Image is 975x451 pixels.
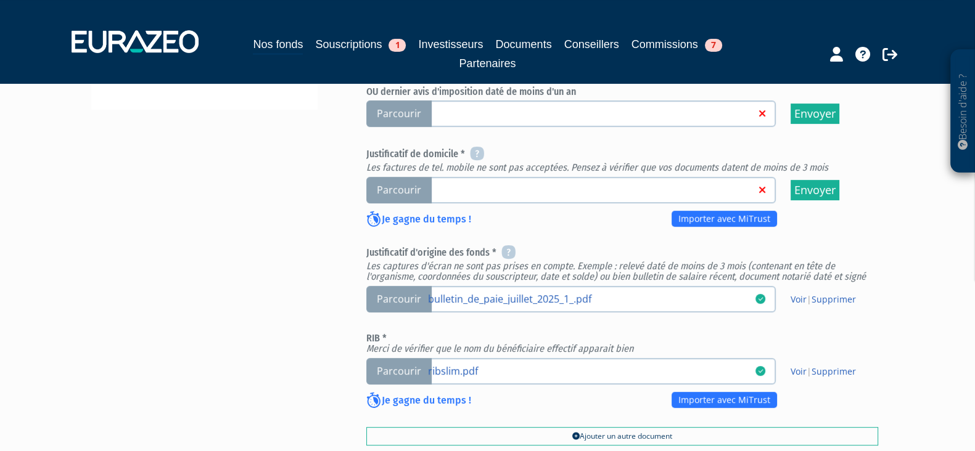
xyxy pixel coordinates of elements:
a: Voir [791,293,807,305]
h6: Justificatif de domicile * [366,147,878,173]
input: Envoyer [791,180,839,200]
h6: Justificatif d'origine des fonds * [366,246,878,282]
input: Envoyer [791,104,839,124]
a: Nos fonds [253,36,303,55]
span: 1 [389,39,406,52]
h6: RIB * [366,333,878,354]
span: Parcourir [366,358,432,384]
i: 20/08/2025 14:20 [755,294,765,304]
img: 1732889491-logotype_eurazeo_blanc_rvb.png [72,30,199,52]
a: ribslim.pdf [428,364,755,376]
a: Investisseurs [418,36,483,53]
p: Je gagne du temps ! [366,212,471,228]
a: Importer avec MiTrust [672,211,777,227]
a: Conseillers [564,36,619,53]
span: | [791,293,856,306]
a: Supprimer [812,293,856,305]
a: Commissions7 [631,36,722,53]
a: Documents [496,36,552,53]
p: Je gagne du temps ! [366,393,471,409]
a: Partenaires [459,55,516,72]
a: Importer avec MiTrust [672,392,777,408]
span: Parcourir [366,286,432,312]
a: Souscriptions1 [315,36,406,53]
p: Besoin d'aide ? [956,56,970,167]
a: Supprimer [812,365,856,377]
em: Les captures d'écran ne sont pas prises en compte. Exemple : relevé daté de moins de 3 mois (cont... [366,260,866,283]
span: | [791,365,856,378]
a: bulletin_de_paie_juillet_2025_1_.pdf [428,292,755,304]
i: 19/08/2025 11:03 [755,366,765,376]
span: Parcourir [366,177,432,203]
a: Voir [791,365,807,377]
span: 7 [705,39,722,52]
a: Ajouter un autre document [366,427,878,445]
em: Merci de vérifier que le nom du bénéficiaire effectif apparait bien [366,343,633,354]
em: Les factures de tel. mobile ne sont pas acceptées. Pensez à vérifier que vos documents datent de ... [366,161,828,173]
span: Parcourir [366,100,432,127]
h6: OU dernier avis d'imposition daté de moins d'un an [366,86,878,97]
